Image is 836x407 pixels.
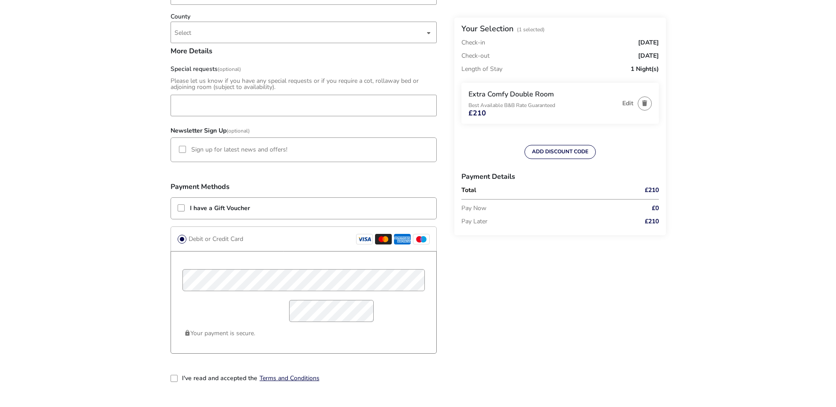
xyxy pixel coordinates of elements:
[461,215,619,228] p: Pay Later
[171,121,437,137] h3: Newsletter Sign Up
[461,202,619,215] p: Pay Now
[171,183,437,190] h3: Payment Methods
[461,166,659,187] h3: Payment Details
[171,375,178,383] p-checkbox: 2-term_condi
[171,78,437,90] div: Please let us know if you have any special requests or if you require a cot, rollaway bed or adjo...
[175,22,425,43] span: Select
[638,53,659,59] span: [DATE]
[638,40,659,46] span: [DATE]
[461,40,485,46] p: Check-in
[652,205,659,211] span: £0
[190,205,250,211] label: I have a Gift Voucher
[461,63,502,76] p: Length of Stay
[184,326,423,340] p: Your payment is secure.
[645,187,659,193] span: £210
[427,24,431,41] div: dropdown trigger
[218,66,241,73] span: (Optional)
[631,66,659,72] span: 1 Night(s)
[461,49,490,63] p: Check-out
[461,23,513,34] h2: Your Selection
[175,29,191,37] span: Select
[468,103,618,108] p: Best Available B&B Rate Guaranteed
[622,100,633,107] button: Edit
[524,145,596,159] button: ADD DISCOUNT CODE
[468,90,618,99] h3: Extra Comfy Double Room
[182,375,257,381] label: I've read and accepted the
[171,14,190,20] label: County
[645,218,659,225] span: £210
[171,48,437,62] h3: More Details
[227,127,250,134] span: (Optional)
[171,95,437,116] input: field_147
[182,269,425,291] input: card_name_pciproxy-mwz37o1qk2
[171,29,437,37] p-dropdown: County
[517,26,545,33] span: (1 Selected)
[186,233,243,244] label: Debit or Credit Card
[191,147,287,153] label: Sign up for latest news and offers!
[461,187,619,193] p: Total
[260,375,320,381] button: Terms and Conditions
[171,66,241,72] label: Special requests
[468,110,486,117] span: £210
